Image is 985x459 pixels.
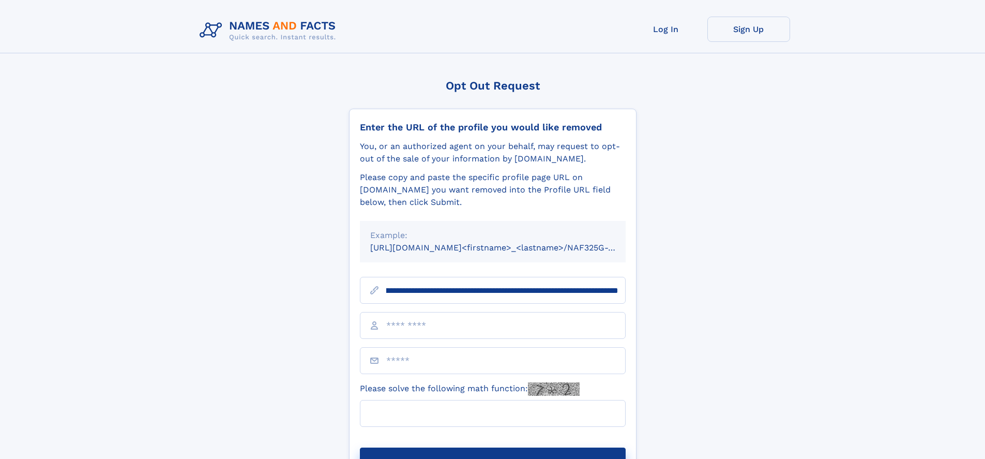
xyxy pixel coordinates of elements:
[707,17,790,42] a: Sign Up
[195,17,344,45] img: Logo Names and Facts
[370,243,645,253] small: [URL][DOMAIN_NAME]<firstname>_<lastname>/NAF325G-xxxxxxxx
[360,140,626,165] div: You, or an authorized agent on your behalf, may request to opt-out of the sale of your informatio...
[349,79,637,92] div: Opt Out Request
[360,122,626,133] div: Enter the URL of the profile you would like removed
[625,17,707,42] a: Log In
[370,229,615,242] div: Example:
[360,382,580,396] label: Please solve the following math function:
[360,171,626,209] div: Please copy and paste the specific profile page URL on [DOMAIN_NAME] you want removed into the Pr...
